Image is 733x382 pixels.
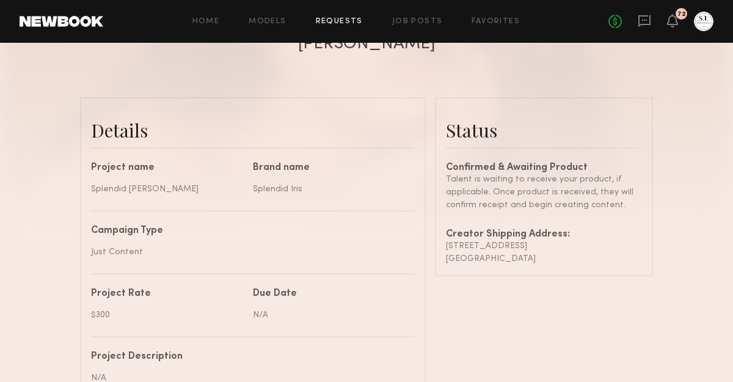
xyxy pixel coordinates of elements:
div: Splendid [PERSON_NAME] [91,183,244,196]
div: Project Description [91,352,406,362]
div: Project Rate [91,289,244,299]
div: Splendid Iris [253,183,406,196]
div: [GEOGRAPHIC_DATA] [446,252,642,265]
div: [STREET_ADDRESS] [446,240,642,252]
div: Status [446,118,642,142]
div: Just Content [91,246,406,259]
div: Details [91,118,415,142]
div: Due Date [253,289,406,299]
div: [PERSON_NAME] [298,35,436,53]
div: Creator Shipping Address: [446,230,642,240]
a: Favorites [472,18,520,26]
div: Brand name [253,163,406,173]
a: Home [192,18,220,26]
div: Campaign Type [91,226,406,236]
div: Project name [91,163,244,173]
div: Confirmed & Awaiting Product [446,163,642,173]
div: $300 [91,309,244,321]
div: Talent is waiting to receive your product, if applicable. Once product is received, they will con... [446,173,642,211]
a: Job Posts [392,18,443,26]
a: Requests [316,18,363,26]
a: Models [249,18,286,26]
div: 72 [677,11,686,18]
div: N/A [253,309,406,321]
